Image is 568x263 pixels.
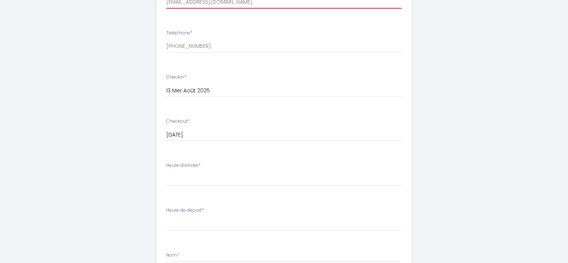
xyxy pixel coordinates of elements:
[166,252,179,259] label: Nom
[166,74,186,81] label: Checkin
[166,162,201,169] label: Heure d'arrivée
[166,30,192,37] label: Téléphone
[166,207,204,214] label: Heure de départ
[166,118,190,125] label: Checkout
